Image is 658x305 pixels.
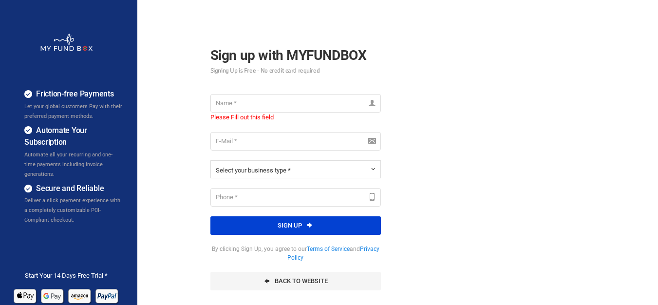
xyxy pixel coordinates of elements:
[24,197,120,223] span: Deliver a slick payment experience with a completely customizable PCI-Compliant checkout.
[24,88,123,100] h4: Friction-free Payments
[210,94,381,113] input: Name *
[24,183,123,195] h4: Secure and Reliable
[210,45,381,74] h2: Sign up with MYFUNDBOX
[210,113,381,122] span: Please Fill out this field
[40,33,93,52] img: whiteMFB.png
[210,188,381,207] input: Phone *
[210,272,381,290] a: Back To Website
[24,152,113,177] span: Automate all your recurring and one-time payments including invoice generations.
[216,167,291,174] span: Select your business type *
[210,245,381,263] span: By clicking Sign Up, you agree to our and
[24,125,123,149] h4: Automate Your Subscription
[287,246,379,261] a: Privacy Policy
[210,132,381,151] input: E-Mail *
[210,68,381,74] small: Signing Up is Free - No credit card required
[210,160,381,178] button: Select your business type *
[210,216,381,235] button: Sign up
[307,246,350,252] a: Terms of Service
[24,103,122,119] span: Let your global customers Pay with their preferred payment methods.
